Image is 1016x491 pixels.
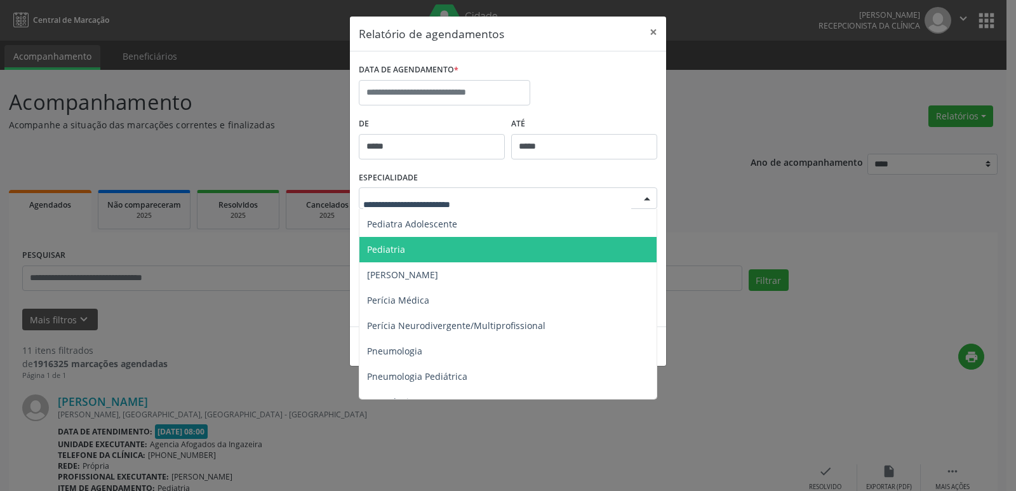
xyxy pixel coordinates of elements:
[641,17,666,48] button: Close
[367,269,438,281] span: [PERSON_NAME]
[367,243,405,255] span: Pediatria
[367,345,422,357] span: Pneumologia
[367,319,545,332] span: Perícia Neurodivergente/Multiprofissional
[359,168,418,188] label: ESPECIALIDADE
[359,114,505,134] label: De
[367,370,467,382] span: Pneumologia Pediátrica
[511,114,657,134] label: ATÉ
[359,25,504,42] h5: Relatório de agendamentos
[367,396,414,408] span: Proctologia
[367,294,429,306] span: Perícia Médica
[359,60,458,80] label: DATA DE AGENDAMENTO
[367,218,457,230] span: Pediatra Adolescente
